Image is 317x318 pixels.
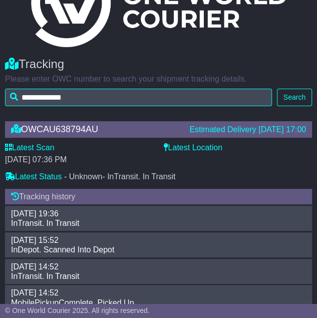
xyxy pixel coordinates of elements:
div: [DATE] 15:52 [6,235,301,245]
span: Unknown [69,172,176,181]
p: Please enter OWC number to search your shipment tracking details. [5,74,312,84]
div: MobilePickupComplete. Picked Up [6,298,311,307]
label: Latest Status [5,172,62,181]
span: © One World Courier 2025. All rights reserved. [5,306,150,314]
div: Estimated Delivery [DATE] 17:00 [189,125,306,134]
div: InDepot. Scanned Into Depot [6,245,311,254]
span: - InTransit. In Transit [102,172,175,181]
div: Tracking [5,57,312,72]
div: [DATE] 14:52 [6,288,301,297]
label: Latest Scan [5,143,55,152]
div: InTransit. In Transit [6,271,311,281]
span: - [64,172,67,181]
button: Search [277,89,312,106]
div: [DATE] 19:36 [6,209,301,218]
div: Tracking history [5,189,312,204]
label: Latest Location [164,143,223,152]
div: OWCAU638794AU [6,124,184,135]
span: [DATE] 07:36 PM [5,155,67,164]
div: [DATE] 14:52 [6,262,301,271]
div: InTransit. In Transit [6,218,311,228]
